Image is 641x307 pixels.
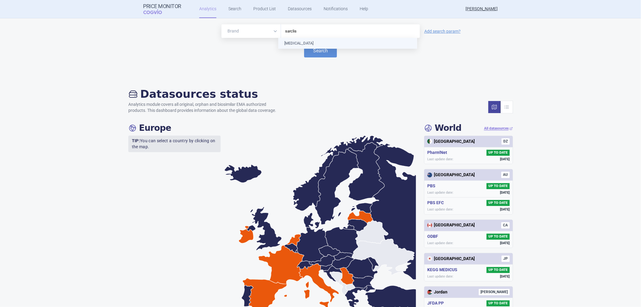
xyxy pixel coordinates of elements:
span: Last update date: [427,274,453,279]
span: [DATE] [500,157,510,161]
h4: Europe [128,123,171,133]
span: JP [502,256,510,262]
h5: PBS EFC [427,200,446,206]
span: CA [501,222,510,229]
p: Analytics module covers all original, orphan and biosimilar EMA authorized products. This dashboa... [128,102,282,113]
span: COGVIO [143,9,170,14]
span: UP TO DATE [487,234,509,240]
span: DZ [502,138,510,145]
span: UP TO DATE [487,183,509,189]
h5: ODBF [427,234,441,240]
div: [GEOGRAPHIC_DATA] [427,139,475,145]
div: Jordan [427,289,447,295]
h4: World [424,123,462,133]
span: [DATE] [500,241,510,245]
span: UP TO DATE [487,150,509,156]
span: [DATE] [500,207,510,212]
span: [DATE] [500,274,510,279]
div: [GEOGRAPHIC_DATA] [427,256,475,262]
img: Jordan [427,290,432,295]
span: UP TO DATE [487,200,509,206]
h5: Pharm'Net [427,150,450,156]
span: [DATE] [500,190,510,195]
a: All datasources [484,126,513,131]
h5: KEGG MEDICUS [427,267,460,273]
strong: TIP: [132,138,140,143]
span: [PERSON_NAME] [479,289,510,295]
span: Last update date: [427,157,453,161]
p: You can select a country by clicking on the map. [128,136,221,152]
button: Search [304,44,337,57]
h5: PBS [427,183,438,189]
div: [GEOGRAPHIC_DATA] [427,222,475,228]
a: Price MonitorCOGVIO [143,3,182,15]
span: AU [501,172,510,178]
h2: Datasources status [128,87,282,100]
img: Japan [427,256,432,261]
img: Australia [427,173,432,177]
h5: JFDA PP [427,300,446,306]
span: Last update date: [427,207,453,212]
img: Canada [427,223,432,228]
span: Last update date: [427,190,453,195]
a: Add search param? [424,29,461,33]
div: [GEOGRAPHIC_DATA] [427,172,475,178]
strong: Price Monitor [143,3,182,9]
span: UP TO DATE [487,300,509,306]
span: Last update date: [427,241,453,245]
img: Algeria [427,139,432,144]
span: UP TO DATE [487,267,509,273]
li: [MEDICAL_DATA] [278,38,417,49]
